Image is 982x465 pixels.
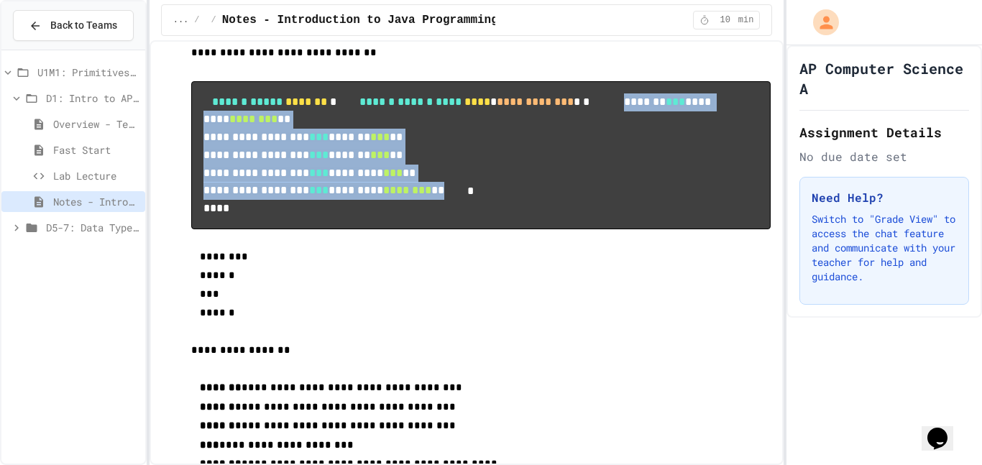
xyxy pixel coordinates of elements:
h1: AP Computer Science A [799,58,969,98]
span: min [738,14,754,26]
span: D1: Intro to APCSA [46,91,139,106]
span: Lab Lecture [53,168,139,183]
span: / [211,14,216,26]
span: Fast Start [53,142,139,157]
p: Switch to "Grade View" to access the chat feature and communicate with your teacher for help and ... [812,212,957,284]
button: Back to Teams [13,10,134,41]
span: Notes - Introduction to Java Programming [53,194,139,209]
div: No due date set [799,148,969,165]
span: D5-7: Data Types and Number Calculations [46,220,139,235]
span: Overview - Teacher Only [53,116,139,132]
div: My Account [798,6,843,39]
h3: Need Help? [812,189,957,206]
h2: Assignment Details [799,122,969,142]
span: ... [173,14,189,26]
span: Back to Teams [50,18,117,33]
span: / [194,14,199,26]
span: 10 [714,14,737,26]
iframe: chat widget [922,408,968,451]
span: Notes - Introduction to Java Programming [222,11,498,29]
span: U1M1: Primitives, Variables, Basic I/O [37,65,139,80]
